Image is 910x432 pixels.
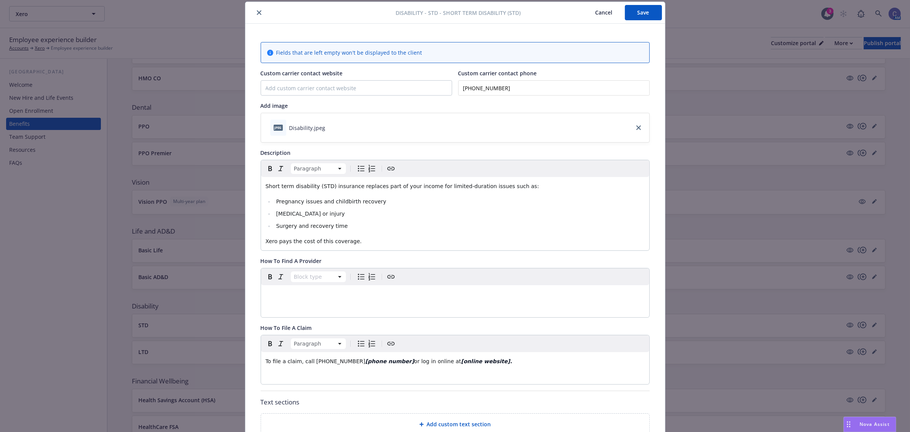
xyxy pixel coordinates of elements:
[261,397,650,407] p: Text sections
[461,358,512,364] strong: [online website].
[265,271,276,282] button: Bold
[265,338,276,349] button: Bold
[367,271,377,282] button: Numbered list
[255,8,264,17] button: close
[261,149,291,156] span: Description
[261,81,452,95] input: Add custom carrier contact website
[386,338,396,349] button: Create link
[583,5,625,20] button: Cancel
[356,163,377,174] div: toggle group
[261,177,649,250] div: editable markdown
[261,102,288,109] span: Add image
[329,124,335,132] button: download file
[276,49,422,57] span: Fields that are left empty won't be displayed to the client
[261,70,343,77] span: Custom carrier contact website
[634,123,643,132] a: close
[365,358,414,364] strong: [phone number]
[458,70,537,77] span: Custom carrier contact phone
[386,163,396,174] button: Create link
[276,163,286,174] button: Italic
[396,9,521,17] span: Disability - STD - Short Term Disability (STD)
[266,358,365,364] span: To file a claim, call [PHONE_NUMBER]
[356,338,377,349] div: toggle group
[261,257,322,265] span: How To Find A Provider
[414,358,461,364] span: or log in online at
[356,163,367,174] button: Bulleted list
[367,338,377,349] button: Numbered list
[458,80,650,96] input: Add custom carrier contact phone
[289,124,326,132] div: Disability.jpeg
[261,324,312,331] span: How To File A Claim
[291,163,346,174] button: Block type
[266,183,539,189] span: Short term disability (STD) insurance replaces part of your income for limited-duration issues su...
[427,420,491,428] span: Add custom text section
[261,285,649,304] div: editable markdown
[843,417,896,432] button: Nova Assist
[625,5,662,20] button: Save
[356,271,367,282] button: Bulleted list
[386,271,396,282] button: Create link
[276,223,347,229] span: Surgery and recovery time
[266,238,362,244] span: Xero pays the cost of this coverage.
[291,338,346,349] button: Block type
[274,125,283,130] span: jpeg
[276,211,345,217] span: [MEDICAL_DATA] or injury
[356,338,367,349] button: Bulleted list
[265,163,276,174] button: Bold
[276,271,286,282] button: Italic
[261,352,649,370] div: editable markdown
[860,421,890,427] span: Nova Assist
[844,417,853,432] div: Drag to move
[291,271,346,282] button: Block type
[276,198,386,205] span: Pregnancy issues and childbirth recovery
[356,271,377,282] div: toggle group
[367,163,377,174] button: Numbered list
[276,338,286,349] button: Italic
